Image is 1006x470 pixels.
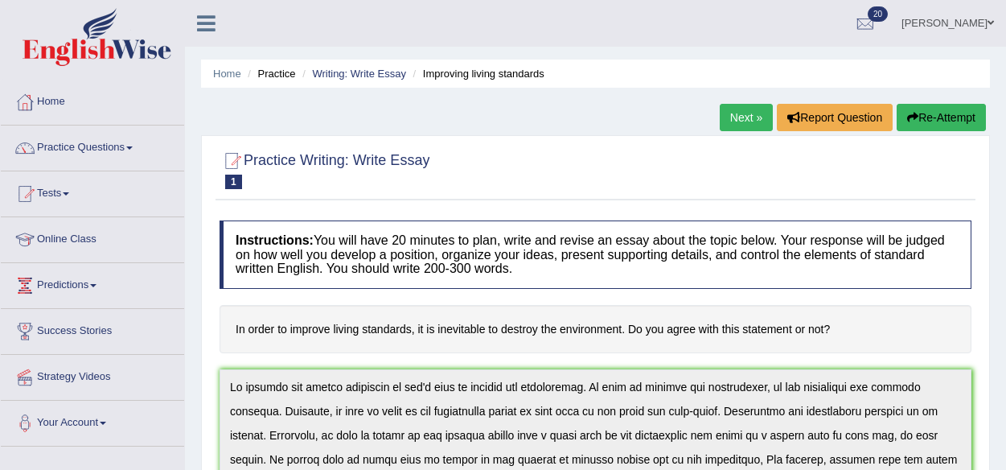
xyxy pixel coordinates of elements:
h2: Practice Writing: Write Essay [220,149,429,189]
a: Writing: Write Essay [312,68,406,80]
b: Instructions: [236,233,314,247]
button: Report Question [777,104,893,131]
a: Home [1,80,184,120]
a: Next » [720,104,773,131]
h4: You will have 20 minutes to plan, write and revise an essay about the topic below. Your response ... [220,221,971,289]
a: Online Class [1,217,184,258]
span: 20 [868,6,888,22]
li: Practice [244,66,295,81]
a: Home [213,68,241,80]
button: Re-Attempt [897,104,986,131]
a: Success Stories [1,309,184,349]
a: Practice Questions [1,126,184,166]
span: 1 [225,175,242,189]
a: Your Account [1,401,184,441]
a: Strategy Videos [1,355,184,395]
a: Tests [1,171,184,212]
a: Predictions [1,263,184,303]
li: Improving living standards [409,66,544,81]
h4: In order to improve living standards, it is inevitable to destroy the environment. Do you agree w... [220,305,971,354]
